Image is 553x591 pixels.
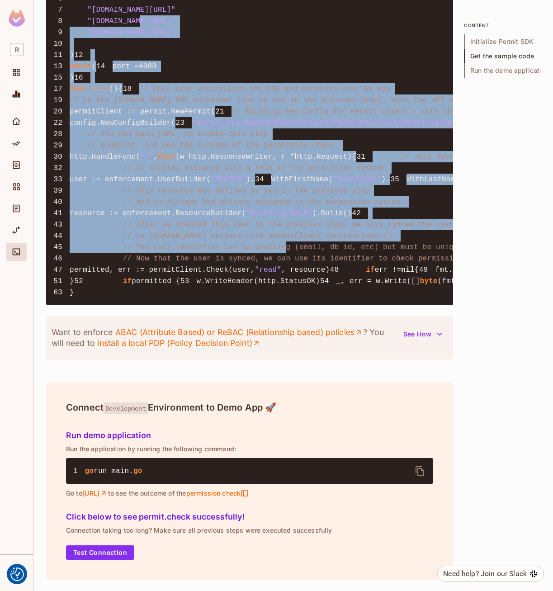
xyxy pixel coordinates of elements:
[97,338,260,349] a: install a local PDP (Policy Decision Point)
[6,134,27,152] div: Policy
[53,5,70,15] span: 7
[85,467,94,475] span: go
[53,231,70,241] span: 44
[6,156,27,174] div: Directory
[53,197,70,208] span: 40
[74,72,90,83] span: 16
[139,85,390,93] span: // This line initializes the SDK and connects your Go app
[6,63,27,81] div: Projects
[123,164,388,172] span: // is already assigned with a role in the permission system.
[6,85,27,103] div: Monitoring
[73,466,85,477] span: 1
[53,219,70,230] span: 43
[53,253,70,264] span: 46
[123,187,370,195] span: // This resource was defined by you in the previous step
[409,460,431,482] button: delete
[66,512,433,521] h5: Click below to see permit.check successfully!
[133,467,142,475] span: go
[398,327,448,341] button: See How
[336,277,420,285] span: _, err = w.Write([]
[6,113,27,131] div: Home
[211,175,246,184] span: "TESTES"
[158,153,175,161] span: func
[53,276,70,287] span: 51
[70,153,140,161] span: http.HandleFunc(
[53,265,70,275] span: 47
[70,96,506,104] span: // to the [DOMAIN_NAME] PDP container (you've set in the previous step), with the API key provided.
[87,130,268,138] span: // You can open [URL] to invoke this http
[118,85,123,93] span: {
[6,221,27,239] div: URL Mapping
[53,61,70,72] span: 13
[70,175,211,184] span: user := enforcement.UserBuilder(
[66,402,433,413] h4: Connect Environment to Demo App 🚀
[53,151,70,162] span: 30
[70,62,92,71] span: const
[53,129,70,140] span: 28
[246,209,312,217] span: "Blocking-Task"
[464,22,540,29] p: content
[186,489,249,497] span: permission check
[6,243,27,261] div: Connect
[109,85,118,93] span: ()
[123,221,511,229] span: // After we created this user in the previous step, we also synced the user's identifier
[53,140,70,151] span: 29
[82,489,108,497] a: [URL]
[74,276,90,287] span: 52
[94,467,133,475] span: run main.
[139,62,156,71] span: 4000
[375,266,402,274] span: err !=
[66,445,433,453] p: Run the application by running the following command:
[9,10,25,27] img: SReyMgAAAABJRU5ErkJggg==
[53,242,70,253] span: 45
[312,209,352,217] span: ).Build()
[153,153,158,161] span: ,
[401,266,414,274] span: nil
[96,61,113,72] span: 14
[104,402,148,414] span: Development
[66,431,433,440] h5: Run demo application
[53,106,70,117] span: 20
[53,118,70,128] span: 22
[390,174,406,185] span: 35
[366,266,375,274] span: if
[53,185,70,196] span: 39
[87,17,175,25] span: "[DOMAIN_NAME][URL]"
[123,232,397,240] span: // to [DOMAIN_NAME] servers with permitClient.syncUser(user)).
[74,50,90,61] span: 12
[6,39,27,60] div: Workspace: Rebauthz-POC
[6,178,27,196] div: Elements
[53,84,70,95] span: 17
[123,277,132,285] span: if
[6,562,27,580] div: Help & Updates
[215,106,232,117] span: 21
[180,276,196,287] span: 53
[419,265,435,275] span: 49
[115,327,363,338] a: ABAC (Attribute Based) or ReBAC (Relationship based) policies
[52,327,398,349] p: Want to enforce ? You will need to
[123,84,139,95] span: 18
[53,208,70,219] span: 41
[10,567,24,581] img: Revisit consent button
[87,6,175,14] span: "[DOMAIN_NAME][URL]"
[123,198,405,206] span: // and is already has actions assigned in the permission system.
[92,62,96,71] span: (
[10,567,24,581] button: Consent Preferences
[66,545,134,560] button: Test Connection
[70,209,246,217] span: resource := enforcement.ResourceBuilder(
[123,243,529,251] span: // The user identifier can be anything (email, db id, etc) but must be unique for each user.
[87,28,175,37] span: "[DOMAIN_NAME][URL]"
[255,174,271,185] span: 34
[356,151,373,162] span: 31
[438,277,495,285] span: (fmt.Sprintf(
[10,43,24,56] span: R
[381,175,390,184] span: ).
[246,175,255,184] span: ).
[320,276,336,287] span: 54
[330,265,346,275] span: 48
[333,175,381,184] span: "SuperUser"
[87,142,339,150] span: // endpoint, and see the outcome of the permission check.
[352,153,356,161] span: {
[53,50,70,61] span: 11
[113,62,139,71] span: port =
